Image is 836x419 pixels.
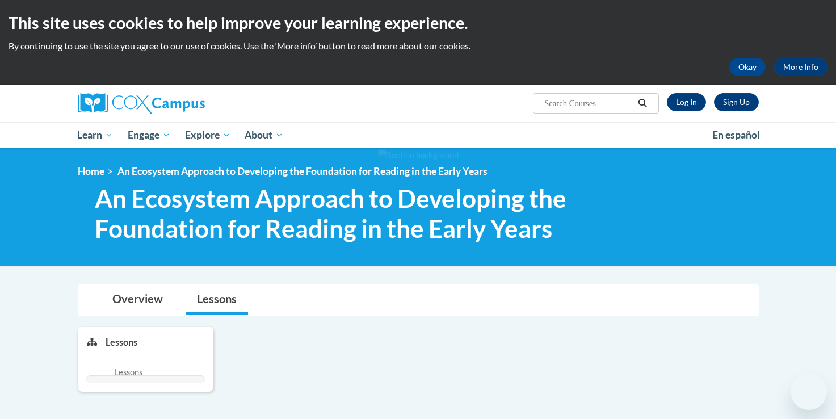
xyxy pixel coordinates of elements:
p: By continuing to use the site you agree to our use of cookies. Use the ‘More info’ button to read... [9,40,827,52]
button: Search [634,97,651,110]
iframe: Button to launch messaging window [791,374,827,410]
a: Lessons [186,285,248,315]
a: Log In [667,93,706,111]
a: Engage [120,122,178,148]
span: Explore [185,128,230,142]
p: Lessons [106,336,137,349]
span: About [245,128,283,142]
input: Search Courses [543,97,634,110]
a: Explore [178,122,238,148]
span: Learn [77,128,113,142]
a: Register [714,93,759,111]
a: Overview [101,285,174,315]
button: Okay [729,58,766,76]
a: More Info [774,58,827,76]
div: Main menu [61,122,776,148]
a: Cox Campus [78,93,293,114]
h2: This site uses cookies to help improve your learning experience. [9,11,827,34]
img: Section background [378,149,459,162]
span: An Ecosystem Approach to Developing the Foundation for Reading in the Early Years [117,165,488,177]
img: Cox Campus [78,93,205,114]
span: Engage [128,128,170,142]
span: En español [712,129,760,141]
a: Home [78,165,104,177]
a: En español [705,123,767,147]
a: Learn [70,122,121,148]
span: Lessons [114,366,142,379]
a: About [237,122,291,148]
span: An Ecosystem Approach to Developing the Foundation for Reading in the Early Years [95,183,602,244]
